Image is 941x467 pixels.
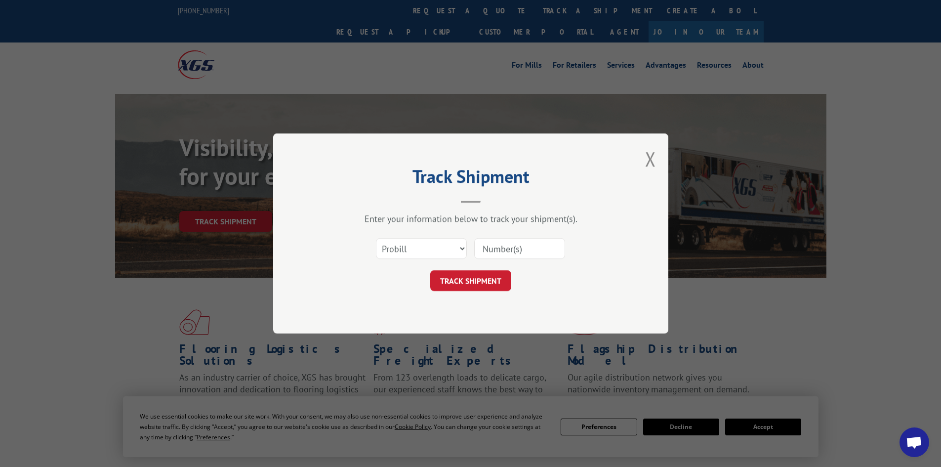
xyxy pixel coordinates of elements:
button: Close modal [645,146,656,172]
h2: Track Shipment [323,170,619,188]
div: Enter your information below to track your shipment(s). [323,213,619,224]
button: TRACK SHIPMENT [430,270,511,291]
input: Number(s) [474,238,565,259]
a: Open chat [900,427,929,457]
